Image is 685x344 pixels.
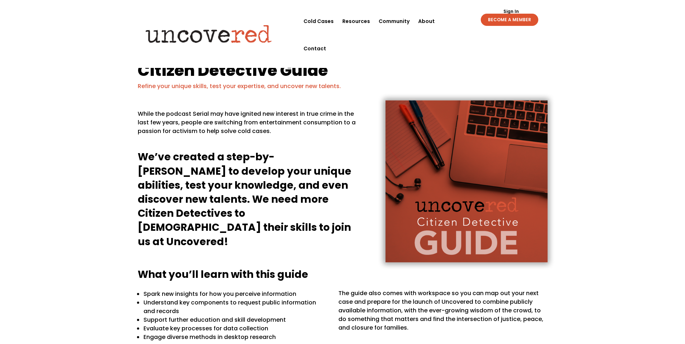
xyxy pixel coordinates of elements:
[143,290,328,298] p: Spark new insights for how you perceive information
[338,289,543,332] span: The guide also comes with workspace so you can map out your next case and prepare for the launch ...
[138,150,360,252] h4: We’ve created a step-by-[PERSON_NAME] to develop your unique abilities, test your knowledge, and ...
[138,110,360,141] p: While the podcast Serial may have ignited new interest in true crime in the last few years, peopl...
[143,298,328,316] p: Understand key components to request public information and records
[143,333,328,341] p: Engage diverse methods in desktop research
[138,62,548,82] h1: Citizen Detective Guide
[303,8,334,35] a: Cold Cases
[143,316,328,324] p: Support further education and skill development
[143,324,328,333] p: Evaluate key processes for data collection
[303,35,326,62] a: Contact
[364,81,567,281] img: cdg-cover
[481,14,538,26] a: BECOME A MEMBER
[342,8,370,35] a: Resources
[138,267,548,285] h4: What you’ll learn with this guide
[499,9,523,14] a: Sign In
[140,20,278,48] img: Uncovered logo
[418,8,435,35] a: About
[138,82,548,91] p: Refine your unique skills, test your expertise, and uncover new talents.
[379,8,410,35] a: Community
